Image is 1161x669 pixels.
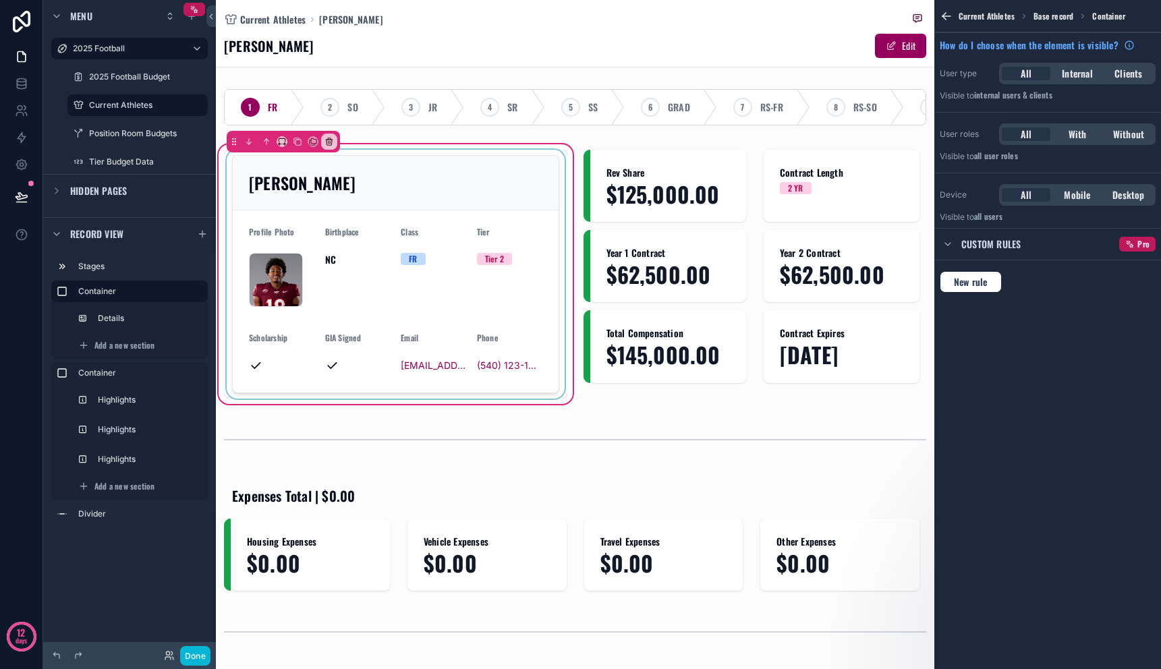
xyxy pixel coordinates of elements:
span: Clients [1114,67,1142,80]
span: Without [1113,127,1144,141]
button: New rule [940,271,1002,293]
span: Add a new section [94,481,154,492]
span: Menu [70,9,92,23]
a: Current Athletes [67,94,208,116]
label: Details [98,313,200,324]
span: Pro [1137,239,1150,250]
p: days [16,631,28,650]
p: Visible to [940,211,1156,223]
span: Add a new section [94,340,154,351]
label: Divider [78,508,202,519]
label: Stages [78,261,202,272]
div: scrollable content [43,250,216,517]
label: Container [78,286,197,297]
button: Done [180,646,210,666]
span: Hidden pages [70,184,127,198]
span: Current Athletes [240,13,306,26]
span: Current Athletes [959,11,1015,22]
label: Device [940,190,994,200]
label: Container [78,368,202,378]
span: Mobile [1064,188,1090,202]
label: User roles [940,129,994,140]
p: 12 [17,626,25,639]
span: all users [974,210,1002,222]
span: Desktop [1112,188,1144,202]
a: Position Room Budgets [67,123,208,144]
iframe: Intercom notifications message [891,568,1161,662]
span: All [1021,188,1032,202]
span: New rule [948,276,993,288]
a: [PERSON_NAME] [319,13,383,26]
a: 2025 Football [51,38,208,59]
span: All [1021,67,1032,80]
a: How do I choose when the element is visible? [940,38,1135,52]
span: Record view [70,227,123,241]
a: 2025 Football Budget [67,66,208,88]
label: Position Room Budgets [89,128,205,139]
label: Tier Budget Data [89,156,205,167]
span: Custom rules [961,237,1021,251]
label: Highlights [98,454,200,465]
label: Highlights [98,395,200,405]
span: Container [1092,11,1125,22]
label: 2025 Football [73,43,181,54]
a: Current Athletes [224,13,306,26]
label: 2025 Football Budget [89,71,205,82]
label: Current Athletes [89,100,200,111]
span: All user roles [974,150,1018,161]
span: With [1069,127,1087,141]
span: All [1021,127,1032,141]
p: Visible to [940,150,1156,162]
label: Highlights [98,424,200,435]
span: Internal [1062,67,1093,80]
span: How do I choose when the element is visible? [940,38,1118,52]
a: Tier Budget Data [67,151,208,173]
p: Visible to [940,90,1156,101]
span: Base record [1033,11,1073,22]
button: Edit [875,34,926,58]
h1: [PERSON_NAME] [224,36,314,55]
span: Internal users & clients [974,89,1052,100]
label: User type [940,68,994,79]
